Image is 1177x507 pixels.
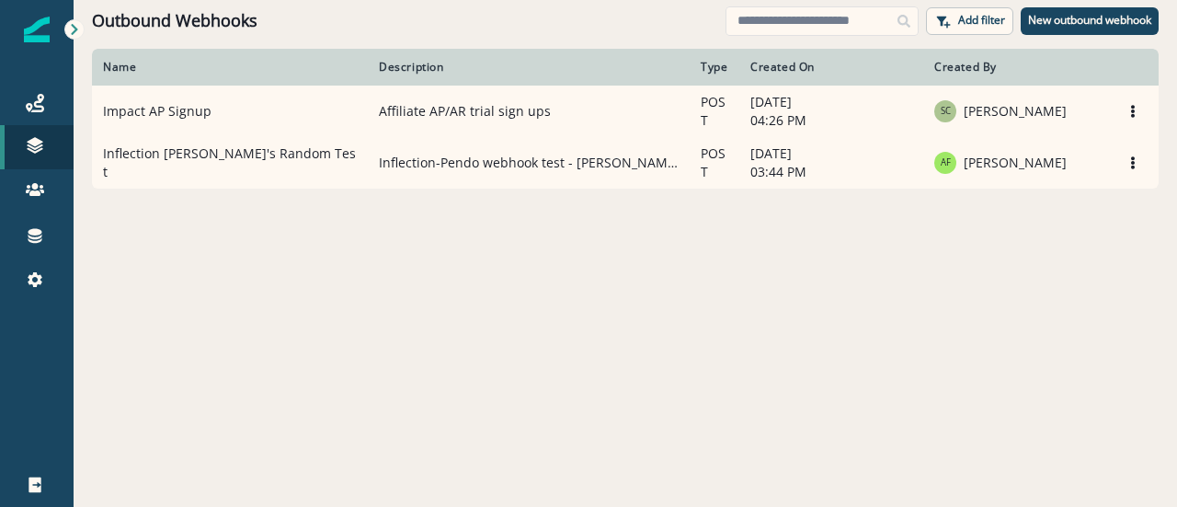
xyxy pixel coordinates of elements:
[24,17,50,42] img: Inflection
[964,154,1067,172] p: [PERSON_NAME]
[379,60,679,75] div: Description
[934,60,1096,75] div: Created By
[1028,14,1151,27] p: New outbound webhook
[964,102,1067,121] p: [PERSON_NAME]
[92,137,368,189] td: Inflection [PERSON_NAME]'s Random Test
[92,11,257,31] h1: Outbound Webhooks
[690,86,739,137] td: POST
[941,107,951,116] div: Stephanie Chan
[926,7,1013,35] button: Add filter
[750,111,912,130] p: 04:26 PM
[379,154,679,172] p: Inflection-Pendo webhook test - [PERSON_NAME]
[92,86,1159,137] a: Impact AP SignupAffiliate AP/AR trial sign upsPOST[DATE]04:26 PMStephanie Chan[PERSON_NAME]Options
[690,137,739,189] td: POST
[701,60,728,75] div: Type
[1118,149,1148,177] button: Options
[958,14,1005,27] p: Add filter
[941,158,951,167] div: Andrew Funk
[750,163,912,181] p: 03:44 PM
[750,144,912,163] p: [DATE]
[92,137,1159,189] a: Inflection [PERSON_NAME]'s Random TestInflection-Pendo webhook test - [PERSON_NAME]POST[DATE]03:4...
[92,86,368,137] td: Impact AP Signup
[1021,7,1159,35] button: New outbound webhook
[379,102,679,121] p: Affiliate AP/AR trial sign ups
[750,93,912,111] p: [DATE]
[750,60,912,75] div: Created On
[1118,98,1148,125] button: Options
[103,60,357,75] div: Name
